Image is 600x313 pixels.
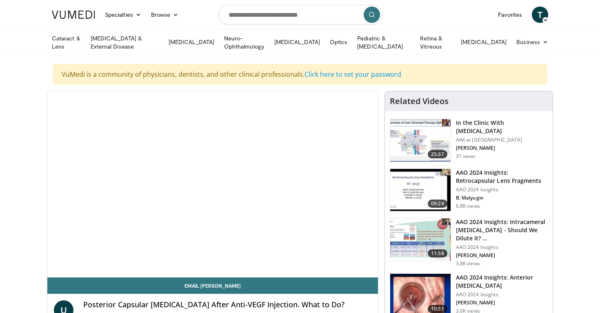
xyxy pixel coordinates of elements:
a: Optics [325,34,352,50]
img: VuMedi Logo [52,11,95,19]
p: [PERSON_NAME] [456,145,548,151]
a: Cataract & Lens [47,34,86,51]
img: 01f52a5c-6a53-4eb2-8a1d-dad0d168ea80.150x105_q85_crop-smart_upscale.jpg [390,169,451,211]
a: Click here to set your password [304,70,401,79]
a: [MEDICAL_DATA] [269,34,325,50]
a: 25:37 In the Clinic With [MEDICAL_DATA] AIM at [GEOGRAPHIC_DATA] [PERSON_NAME] 31 views [390,119,548,162]
span: 11:58 [428,249,447,258]
img: 79b7ca61-ab04-43f8-89ee-10b6a48a0462.150x105_q85_crop-smart_upscale.jpg [390,119,451,162]
p: B. Malyugin [456,195,548,201]
a: [MEDICAL_DATA] & External Disease [86,34,164,51]
a: Retina & Vitreous [415,34,456,51]
p: AAO 2024 Insights [456,291,548,298]
video-js: Video Player [47,91,378,277]
p: [PERSON_NAME] [456,300,548,306]
input: Search topics, interventions [218,5,382,24]
p: AAO 2024 Insights [456,244,548,251]
p: 6.8K views [456,203,480,209]
img: de733f49-b136-4bdc-9e00-4021288efeb7.150x105_q85_crop-smart_upscale.jpg [390,218,451,261]
p: AIM at [GEOGRAPHIC_DATA] [456,137,548,143]
h3: In the Clinic With [MEDICAL_DATA] [456,119,548,135]
a: Pediatric & [MEDICAL_DATA] [352,34,415,51]
span: 09:24 [428,200,447,208]
h3: AAO 2024 Insights: Intracameral [MEDICAL_DATA] - Should We Dilute It? … [456,218,548,242]
h3: AAO 2024 Insights: Retrocapsular Lens Fragments [456,169,548,185]
span: 10:51 [428,305,447,313]
h4: Posterior Capsular [MEDICAL_DATA] After Anti-VEGF Injection. What to Do? [83,300,371,309]
p: 3.8K views [456,260,480,267]
a: T [532,7,548,23]
a: Browse [146,7,184,23]
a: Specialties [100,7,146,23]
a: 11:58 AAO 2024 Insights: Intracameral [MEDICAL_DATA] - Should We Dilute It? … AAO 2024 Insights [... [390,218,548,267]
p: [PERSON_NAME] [456,252,548,259]
span: 25:37 [428,150,447,158]
a: [MEDICAL_DATA] [164,34,219,50]
div: VuMedi is a community of physicians, dentists, and other clinical professionals. [53,64,547,84]
p: 31 views [456,153,476,160]
a: Email [PERSON_NAME] [47,277,378,294]
h4: Related Videos [390,96,449,106]
a: [MEDICAL_DATA] [456,34,511,50]
a: 09:24 AAO 2024 Insights: Retrocapsular Lens Fragments AAO 2024 Insights B. Malyugin 6.8K views [390,169,548,212]
h3: AAO 2024 Insights: Anterior [MEDICAL_DATA] [456,273,548,290]
p: AAO 2024 Insights [456,186,548,193]
a: Business [511,34,553,50]
a: Neuro-Ophthalmology [219,34,269,51]
a: Favorites [493,7,527,23]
